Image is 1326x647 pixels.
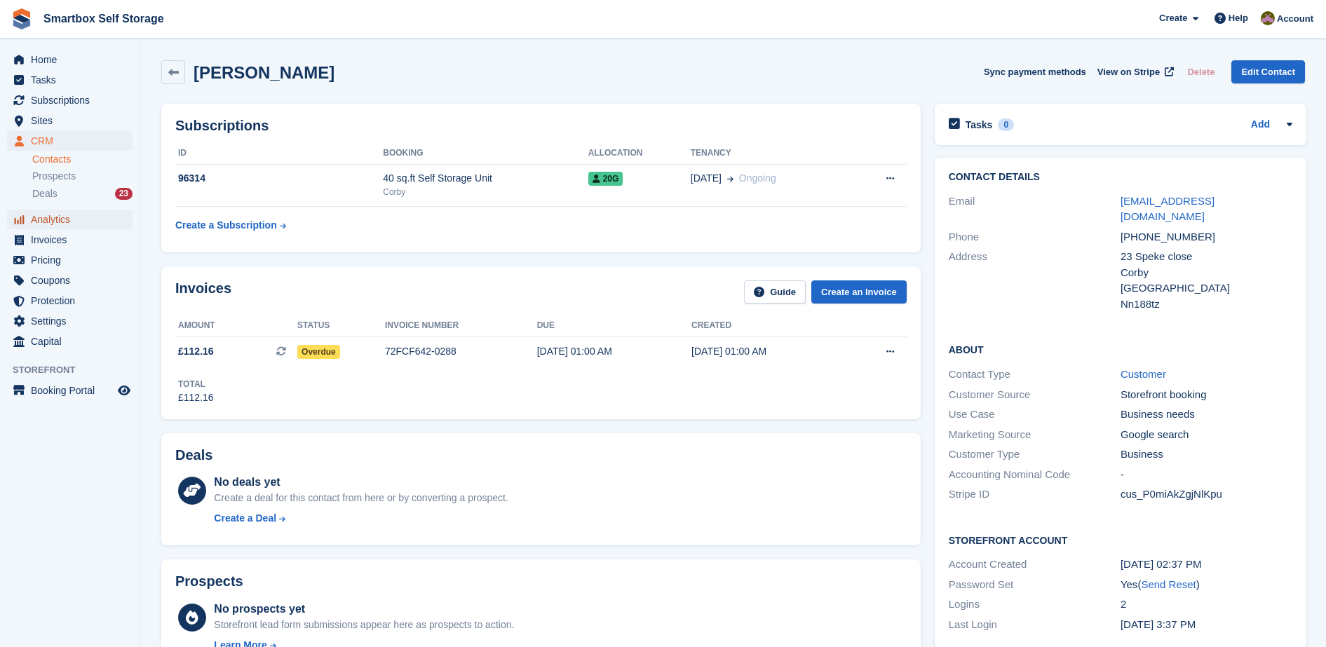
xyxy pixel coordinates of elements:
[949,172,1292,183] h2: Contact Details
[383,186,588,198] div: Corby
[1121,368,1166,380] a: Customer
[949,577,1121,593] div: Password Set
[949,193,1121,225] div: Email
[1121,577,1292,593] div: Yes
[31,250,115,270] span: Pricing
[1121,557,1292,573] div: [DATE] 02:37 PM
[744,280,806,304] a: Guide
[966,118,993,131] h2: Tasks
[31,291,115,311] span: Protection
[194,63,334,82] h2: [PERSON_NAME]
[691,171,722,186] span: [DATE]
[31,271,115,290] span: Coupons
[949,387,1121,403] div: Customer Source
[691,315,846,337] th: Created
[691,344,846,359] div: [DATE] 01:00 AM
[31,311,115,331] span: Settings
[7,332,133,351] a: menu
[297,345,340,359] span: Overdue
[1092,60,1177,83] a: View on Stripe
[13,363,140,377] span: Storefront
[949,467,1121,483] div: Accounting Nominal Code
[175,118,907,134] h2: Subscriptions
[178,344,214,359] span: £112.16
[175,142,383,165] th: ID
[32,170,76,183] span: Prospects
[175,212,286,238] a: Create a Subscription
[998,118,1014,131] div: 0
[949,557,1121,573] div: Account Created
[7,210,133,229] a: menu
[297,315,385,337] th: Status
[175,218,277,233] div: Create a Subscription
[1141,578,1196,590] a: Send Reset
[588,142,691,165] th: Allocation
[1121,447,1292,463] div: Business
[984,60,1086,83] button: Sync payment methods
[949,447,1121,463] div: Customer Type
[7,111,133,130] a: menu
[383,142,588,165] th: Booking
[175,573,243,590] h2: Prospects
[949,249,1121,312] div: Address
[7,381,133,400] a: menu
[31,50,115,69] span: Home
[1231,60,1305,83] a: Edit Contact
[1121,387,1292,403] div: Storefront booking
[175,171,383,186] div: 96314
[949,427,1121,443] div: Marketing Source
[1261,11,1275,25] img: Kayleigh Devlin
[175,280,231,304] h2: Invoices
[383,171,588,186] div: 40 sq.ft Self Storage Unit
[739,172,776,184] span: Ongoing
[7,50,133,69] a: menu
[214,511,508,526] a: Create a Deal
[32,186,133,201] a: Deals 23
[385,315,537,337] th: Invoice number
[588,172,623,186] span: 20G
[11,8,32,29] img: stora-icon-8386f47178a22dfd0bd8f6a31ec36ba5ce8667c1dd55bd0f319d3a0aa187defe.svg
[31,381,115,400] span: Booking Portal
[1121,618,1196,630] time: 2023-11-15 15:37:58 UTC
[1121,229,1292,245] div: [PHONE_NUMBER]
[1097,65,1160,79] span: View on Stripe
[1251,117,1270,133] a: Add
[1121,467,1292,483] div: -
[949,407,1121,423] div: Use Case
[949,486,1121,503] div: Stripe ID
[32,169,133,184] a: Prospects
[1277,12,1313,26] span: Account
[175,315,297,337] th: Amount
[214,618,514,632] div: Storefront lead form submissions appear here as prospects to action.
[691,142,851,165] th: Tenancy
[31,111,115,130] span: Sites
[949,617,1121,633] div: Last Login
[7,291,133,311] a: menu
[949,342,1292,356] h2: About
[1121,249,1292,265] div: 23 Speke close
[1182,60,1220,83] button: Delete
[7,90,133,110] a: menu
[7,271,133,290] a: menu
[1121,195,1215,223] a: [EMAIL_ADDRESS][DOMAIN_NAME]
[949,229,1121,245] div: Phone
[1121,427,1292,443] div: Google search
[31,210,115,229] span: Analytics
[214,601,514,618] div: No prospects yet
[31,332,115,351] span: Capital
[116,382,133,399] a: Preview store
[1121,407,1292,423] div: Business needs
[31,230,115,250] span: Invoices
[31,131,115,151] span: CRM
[1137,578,1199,590] span: ( )
[214,491,508,505] div: Create a deal for this contact from here or by converting a prospect.
[949,367,1121,383] div: Contact Type
[537,315,691,337] th: Due
[115,188,133,200] div: 23
[1121,280,1292,297] div: [GEOGRAPHIC_DATA]
[38,7,170,30] a: Smartbox Self Storage
[949,533,1292,547] h2: Storefront Account
[178,378,214,390] div: Total
[7,311,133,331] a: menu
[1159,11,1187,25] span: Create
